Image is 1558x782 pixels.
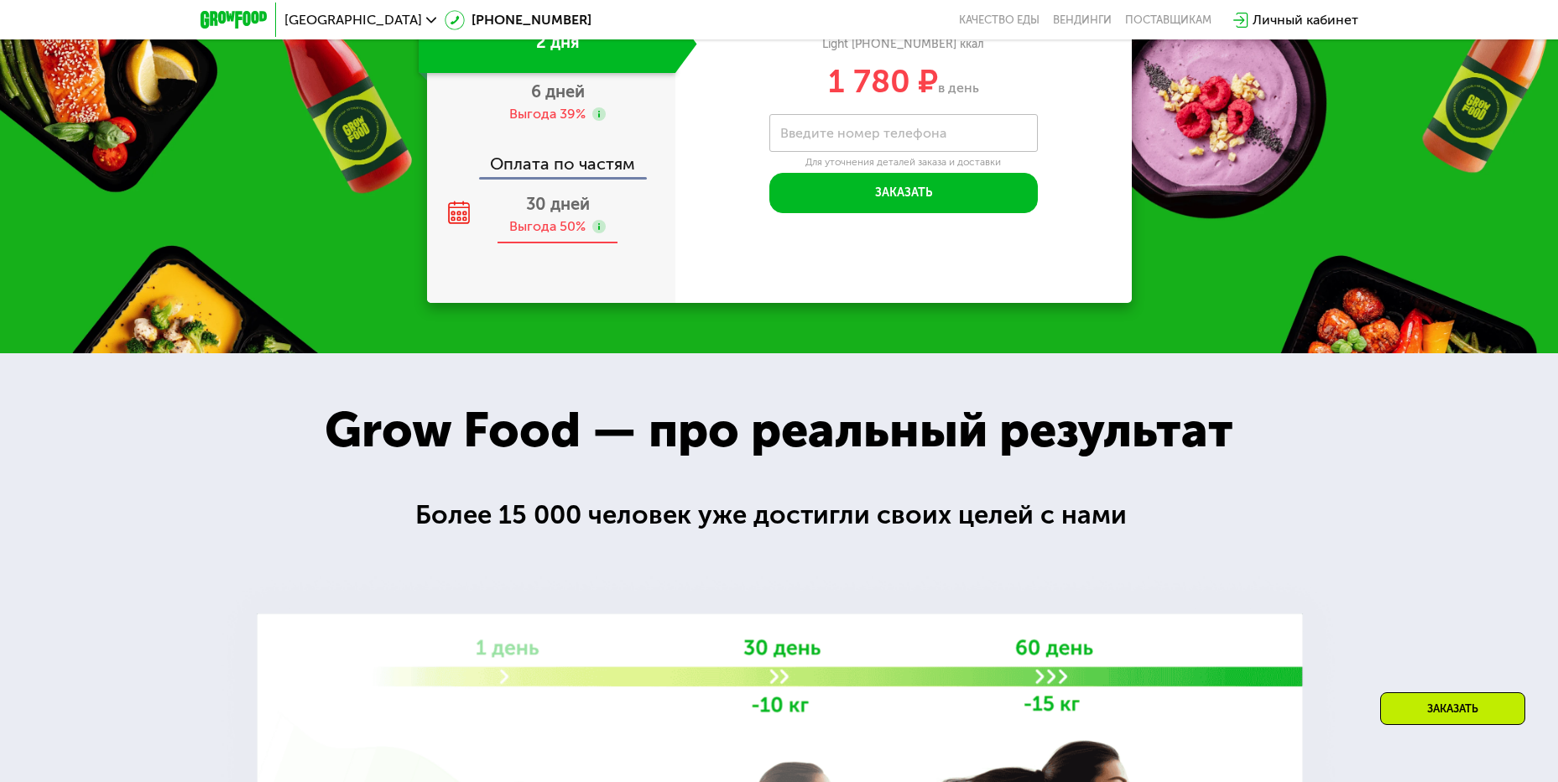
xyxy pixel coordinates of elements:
[1125,13,1211,27] div: поставщикам
[289,394,1270,467] div: Grow Food — про реальный результат
[1253,10,1358,30] div: Личный кабинет
[828,62,938,101] span: 1 780 ₽
[284,13,422,27] span: [GEOGRAPHIC_DATA]
[959,13,1040,27] a: Качество еды
[445,10,591,30] a: [PHONE_NUMBER]
[531,81,585,102] span: 6 дней
[526,194,590,214] span: 30 дней
[675,37,1132,52] div: Light [PHONE_NUMBER] ккал
[509,217,586,236] div: Выгода 50%
[1053,13,1112,27] a: Вендинги
[938,80,979,96] span: в день
[1380,692,1525,725] div: Заказать
[415,495,1143,535] div: Более 15 000 человек уже достигли своих целей с нами
[429,138,675,177] div: Оплата по частям
[769,173,1038,213] button: Заказать
[509,105,586,123] div: Выгода 39%
[769,156,1038,169] div: Для уточнения деталей заказа и доставки
[780,128,946,138] label: Введите номер телефона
